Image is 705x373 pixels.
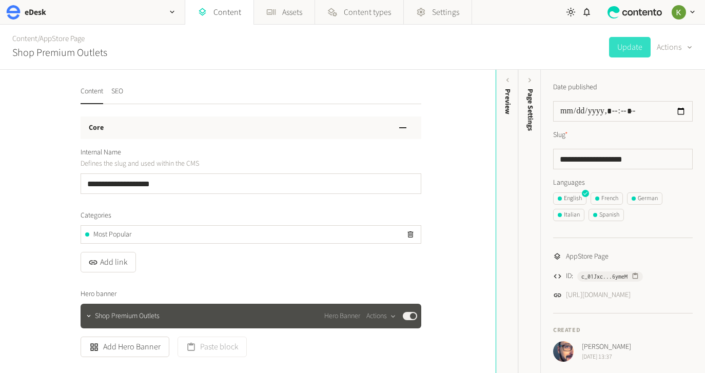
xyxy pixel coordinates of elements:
span: AppStore Page [566,251,609,262]
button: French [591,192,623,205]
div: Preview [502,89,513,114]
span: Shop Premium Outlets [95,311,160,322]
span: Hero banner [81,289,116,300]
span: Settings [432,6,459,18]
span: Page Settings [525,89,536,131]
h3: Core [89,123,104,133]
button: Add Hero Banner [81,337,169,357]
img: Josh Angell [553,341,574,362]
span: Most Popular [93,229,131,240]
span: Categories [81,210,111,221]
button: Add link [81,252,136,272]
h4: Created [553,326,693,335]
button: Content [81,86,103,104]
div: Italian [558,210,580,220]
button: Update [609,37,651,57]
h2: eDesk [25,6,46,18]
span: Internal Name [81,147,121,158]
button: Actions [366,310,397,322]
button: c_01Jxc...6ymeM [577,271,643,282]
span: Content types [344,6,391,18]
img: Keelin Terry [672,5,686,19]
button: Spanish [589,209,624,221]
h2: Shop Premium Outlets [12,45,107,61]
div: English [558,194,582,203]
div: Spanish [593,210,619,220]
p: Defines the slug and used within the CMS [81,158,314,169]
button: English [553,192,586,205]
div: German [632,194,658,203]
label: Slug [553,130,568,141]
span: / [37,33,40,44]
a: AppStore Page [40,33,85,44]
button: SEO [111,86,123,104]
span: ID: [566,271,573,282]
span: Hero Banner [324,311,360,322]
label: Date published [553,82,597,93]
div: French [595,194,618,203]
button: Italian [553,209,584,221]
span: c_01Jxc...6ymeM [581,272,628,281]
label: Languages [553,178,693,188]
button: Actions [657,37,693,57]
span: [PERSON_NAME] [582,342,631,352]
button: German [627,192,662,205]
img: eDesk [6,5,21,19]
a: Content [12,33,37,44]
button: Paste block [178,337,247,357]
span: [DATE] 13:37 [582,352,631,362]
a: [URL][DOMAIN_NAME] [566,290,631,301]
